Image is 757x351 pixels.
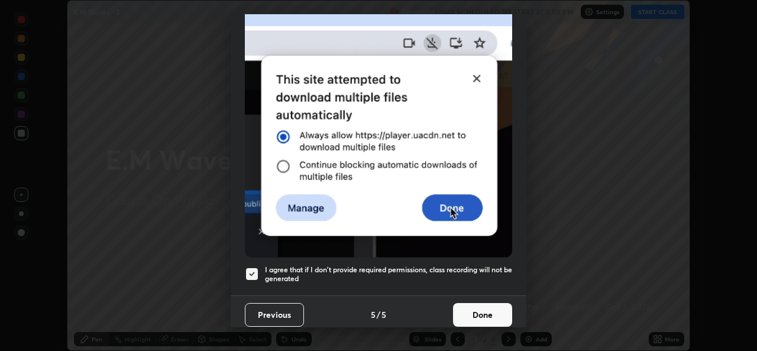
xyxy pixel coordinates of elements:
[453,303,512,327] button: Done
[381,308,386,321] h4: 5
[371,308,376,321] h4: 5
[265,265,512,284] h5: I agree that if I don't provide required permissions, class recording will not be generated
[377,308,380,321] h4: /
[245,303,304,327] button: Previous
